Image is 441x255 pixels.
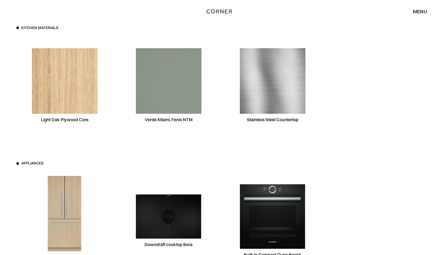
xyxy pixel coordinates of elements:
h3: Kitchen materials [21,25,58,31]
div: Light Oak Plywood Core [41,117,89,123]
div: menu [407,6,427,17]
div: Verde Kitami, Fenix NTM [145,117,192,123]
div: Stainless Steel Countertop [247,117,298,123]
div: menu [413,9,427,14]
div: Downdraft cooktop Bora [145,242,192,248]
a: home [201,7,240,15]
h3: Appliances [21,161,43,166]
